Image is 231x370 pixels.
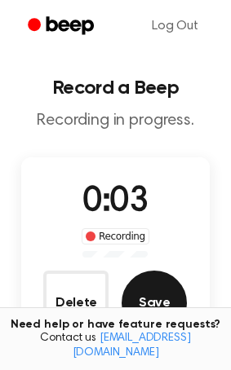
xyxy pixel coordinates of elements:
button: Delete Audio Record [43,271,109,336]
p: Recording in progress. [13,111,218,131]
span: 0:03 [82,185,148,219]
a: Beep [16,11,109,42]
a: [EMAIL_ADDRESS][DOMAIN_NAME] [73,333,191,359]
a: Log Out [135,7,215,46]
div: Recording [82,228,149,244]
button: Save Audio Record [122,271,187,336]
span: Contact us [10,332,221,360]
h1: Record a Beep [13,78,218,98]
